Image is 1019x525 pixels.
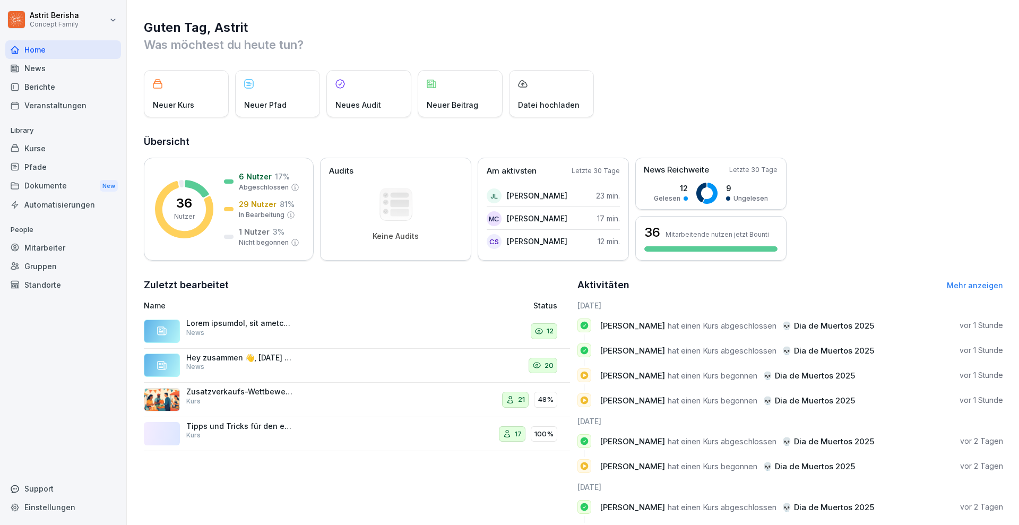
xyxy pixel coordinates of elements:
[577,416,1004,427] h6: [DATE]
[5,158,121,176] a: Pfade
[668,321,776,331] span: hat einen Kurs abgeschlossen
[144,134,1003,149] h2: Übersicht
[373,231,419,241] p: Keine Audits
[176,197,192,210] p: 36
[668,502,776,512] span: hat einen Kurs abgeschlossen
[174,212,195,221] p: Nutzer
[144,36,1003,53] p: Was möchtest du heute tun?
[153,99,194,110] p: Neuer Kurs
[5,195,121,214] a: Automatisierungen
[545,360,554,371] p: 20
[487,165,537,177] p: Am aktivsten
[186,387,292,397] p: Zusatzverkaufs-Wettbewerb
[668,371,757,381] span: hat einen Kurs begonnen
[144,388,180,411] img: gzjhm8npehr9v7jmyvlvzhhe.png
[144,417,570,452] a: Tipps und Tricks für den erfolgreichen ZusatzverkaufKurs17100%
[668,461,757,471] span: hat einen Kurs begonnen
[144,278,570,292] h2: Zuletzt bearbeitet
[5,276,121,294] a: Standorte
[5,59,121,78] a: News
[533,300,557,311] p: Status
[5,498,121,517] div: Einstellungen
[144,300,411,311] p: Name
[100,180,118,192] div: New
[577,481,1004,493] h6: [DATE]
[515,429,522,440] p: 17
[600,436,665,446] span: [PERSON_NAME]
[427,99,478,110] p: Neuer Beitrag
[239,199,277,210] p: 29 Nutzer
[577,300,1004,311] h6: [DATE]
[507,190,567,201] p: [PERSON_NAME]
[273,226,284,237] p: 3 %
[960,502,1003,512] p: vor 2 Tagen
[5,238,121,257] a: Mitarbeiter
[30,11,79,20] p: Astrit Berisha
[644,164,709,176] p: News Reichweite
[534,429,554,440] p: 100%
[244,99,287,110] p: Neuer Pfad
[577,278,629,292] h2: Aktivitäten
[186,328,204,338] p: News
[668,395,757,406] span: hat einen Kurs begonnen
[507,236,567,247] p: [PERSON_NAME]
[329,165,353,177] p: Audits
[5,257,121,276] div: Gruppen
[144,383,570,417] a: Zusatzverkaufs-WettbewerbKurs2148%
[960,461,1003,471] p: vor 2 Tagen
[572,166,620,176] p: Letzte 30 Tage
[144,349,570,383] a: Hey zusammen 👋, [DATE] sind wir mit dem Wettbewerb gestartet – alle Infos findet ihr im Bounti-Ku...
[487,234,502,249] div: CS
[960,370,1003,381] p: vor 1 Stunde
[518,99,580,110] p: Datei hochladen
[763,371,855,381] span: 💀 Dia de Muertos 2025
[186,397,201,406] p: Kurs
[487,188,502,203] div: JL
[239,226,270,237] p: 1 Nutzer
[30,21,79,28] p: Concept Family
[186,362,204,372] p: News
[547,326,554,337] p: 12
[666,230,769,238] p: Mitarbeitende nutzen jetzt Bounti
[186,319,292,328] p: Lorem ipsumdol, sit ametco adip eli seddoe Temp inc utla Etdol magnaaliq enima minim veni quis No...
[5,479,121,498] div: Support
[782,502,874,512] span: 💀 Dia de Muertos 2025
[644,223,660,242] h3: 36
[782,436,874,446] span: 💀 Dia de Muertos 2025
[600,346,665,356] span: [PERSON_NAME]
[5,139,121,158] a: Kurse
[335,99,381,110] p: Neues Audit
[5,176,121,196] a: DokumenteNew
[763,395,855,406] span: 💀 Dia de Muertos 2025
[596,190,620,201] p: 23 min.
[239,183,289,192] p: Abgeschlossen
[239,238,289,247] p: Nicht begonnen
[5,96,121,115] div: Veranstaltungen
[600,461,665,471] span: [PERSON_NAME]
[280,199,295,210] p: 81 %
[507,213,567,224] p: [PERSON_NAME]
[782,346,874,356] span: 💀 Dia de Muertos 2025
[960,395,1003,406] p: vor 1 Stunde
[186,431,201,440] p: Kurs
[598,236,620,247] p: 12 min.
[275,171,290,182] p: 17 %
[239,210,284,220] p: In Bearbeitung
[654,194,680,203] p: Gelesen
[5,40,121,59] a: Home
[239,171,272,182] p: 6 Nutzer
[763,461,855,471] span: 💀 Dia de Muertos 2025
[5,176,121,196] div: Dokumente
[487,211,502,226] div: MC
[947,281,1003,290] a: Mehr anzeigen
[960,320,1003,331] p: vor 1 Stunde
[144,314,570,349] a: Lorem ipsumdol, sit ametco adip eli seddoe Temp inc utla Etdol magnaaliq enima minim veni quis No...
[600,321,665,331] span: [PERSON_NAME]
[600,502,665,512] span: [PERSON_NAME]
[600,371,665,381] span: [PERSON_NAME]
